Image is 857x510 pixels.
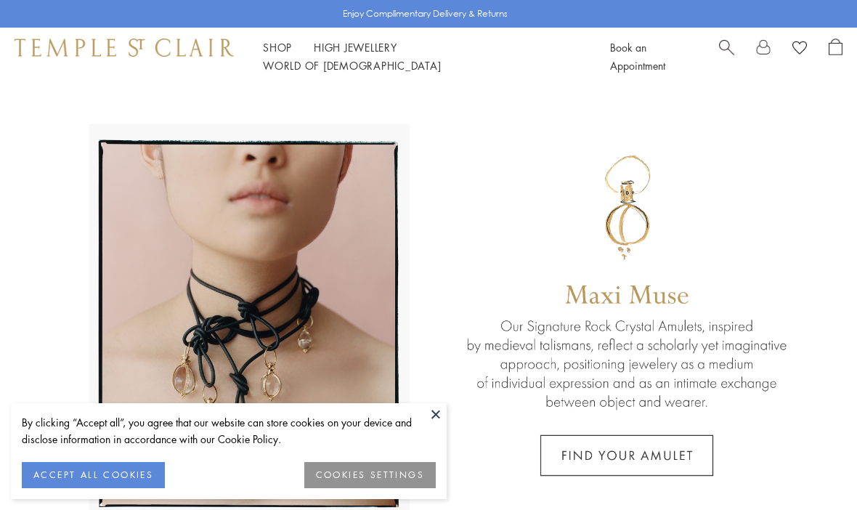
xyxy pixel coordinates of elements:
a: Book an Appointment [610,40,665,73]
a: View Wishlist [792,39,807,60]
a: Open Shopping Bag [829,39,842,75]
iframe: Gorgias live chat messenger [784,442,842,495]
a: World of [DEMOGRAPHIC_DATA]World of [DEMOGRAPHIC_DATA] [263,58,441,73]
a: ShopShop [263,40,292,54]
a: High JewelleryHigh Jewellery [314,40,397,54]
button: COOKIES SETTINGS [304,462,436,488]
div: By clicking “Accept all”, you agree that our website can store cookies on your device and disclos... [22,414,436,448]
img: Temple St. Clair [15,39,234,56]
button: ACCEPT ALL COOKIES [22,462,165,488]
nav: Main navigation [263,39,577,75]
a: Search [719,39,734,75]
p: Enjoy Complimentary Delivery & Returns [343,7,508,21]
